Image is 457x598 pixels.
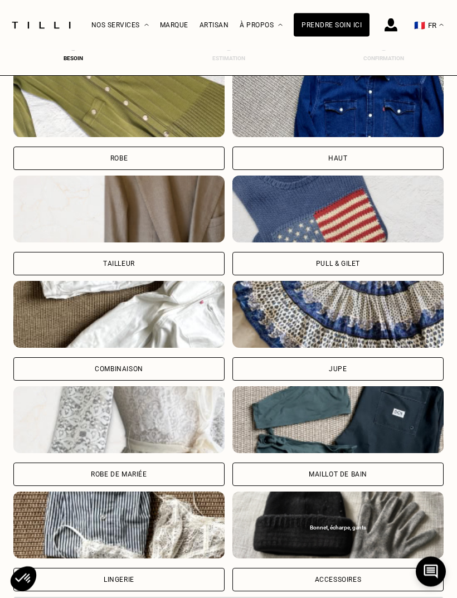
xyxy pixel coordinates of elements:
[103,261,135,268] div: Tailleur
[91,1,149,50] div: Nos services
[160,21,188,29] a: Marque
[409,1,449,50] button: 🇫🇷 FR
[13,492,225,559] img: Tilli retouche votre Lingerie
[206,55,251,61] div: Estimation
[328,155,347,162] div: Haut
[232,176,444,243] img: Tilli retouche votre Pull & gilet
[278,24,283,27] img: Menu déroulant à propos
[232,387,444,454] img: Tilli retouche votre Maillot de bain
[315,577,362,584] div: Accessoires
[104,577,134,584] div: Lingerie
[144,24,149,27] img: Menu déroulant
[200,21,229,29] a: Artisan
[110,155,128,162] div: Robe
[439,24,444,27] img: menu déroulant
[13,387,225,454] img: Tilli retouche votre Robe de mariée
[95,366,143,373] div: Combinaison
[13,281,225,348] img: Tilli retouche votre Combinaison
[238,525,438,532] div: Bonnet, écharpe, gants
[385,18,397,32] img: icône connexion
[232,71,444,138] img: Tilli retouche votre Haut
[13,176,225,243] img: Tilli retouche votre Tailleur
[316,261,360,268] div: Pull & gilet
[294,13,370,37] a: Prendre soin ici
[309,471,367,478] div: Maillot de bain
[414,20,425,31] span: 🇫🇷
[329,366,347,373] div: Jupe
[91,471,147,478] div: Robe de mariée
[8,22,75,29] img: Logo du service de couturière Tilli
[51,55,96,61] div: Besoin
[13,71,225,138] img: Tilli retouche votre Robe
[240,1,283,50] div: À propos
[232,281,444,348] img: Tilli retouche votre Jupe
[362,55,406,61] div: Confirmation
